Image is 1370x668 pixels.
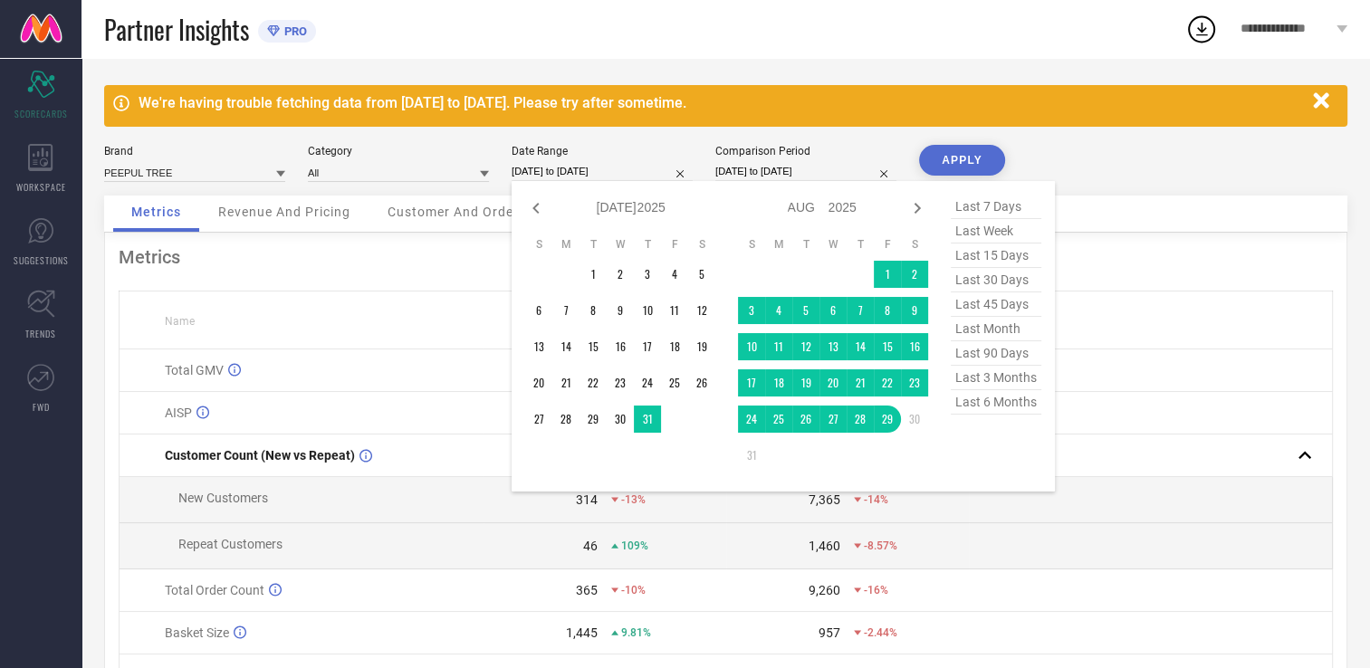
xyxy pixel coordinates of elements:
span: Revenue And Pricing [218,205,350,219]
div: Date Range [512,145,693,157]
th: Friday [661,237,688,252]
th: Sunday [525,237,552,252]
span: Partner Insights [104,11,249,48]
td: Fri Jul 11 2025 [661,297,688,324]
td: Mon Aug 04 2025 [765,297,792,324]
span: -14% [864,493,888,506]
td: Sun Aug 03 2025 [738,297,765,324]
span: last 15 days [951,243,1041,268]
span: WORKSPACE [16,180,66,194]
div: Metrics [119,246,1333,268]
span: last week [951,219,1041,243]
div: 365 [576,583,598,597]
td: Wed Jul 16 2025 [607,333,634,360]
td: Wed Jul 23 2025 [607,369,634,396]
td: Mon Jul 28 2025 [552,406,580,433]
td: Thu Aug 14 2025 [847,333,874,360]
td: Fri Aug 22 2025 [874,369,901,396]
td: Sat Aug 16 2025 [901,333,928,360]
td: Fri Jul 25 2025 [661,369,688,396]
td: Fri Jul 18 2025 [661,333,688,360]
div: Category [308,145,489,157]
td: Fri Jul 04 2025 [661,261,688,288]
td: Mon Jul 14 2025 [552,333,580,360]
div: Previous month [525,197,547,219]
td: Tue Jul 22 2025 [580,369,607,396]
div: Next month [906,197,928,219]
div: We're having trouble fetching data from [DATE] to [DATE]. Please try after sometime. [139,94,1304,111]
th: Monday [765,237,792,252]
td: Wed Aug 27 2025 [819,406,847,433]
td: Sun Jul 13 2025 [525,333,552,360]
div: 1,445 [566,625,598,640]
span: -10% [621,584,646,596]
td: Wed Jul 30 2025 [607,406,634,433]
span: Basket Size [165,625,229,640]
td: Sun Aug 31 2025 [738,442,765,469]
td: Thu Jul 03 2025 [634,261,661,288]
button: APPLY [919,145,1005,176]
span: -8.57% [864,539,897,552]
th: Saturday [688,237,715,252]
div: Brand [104,145,285,157]
span: last 45 days [951,292,1041,317]
div: 1,460 [809,539,840,553]
td: Tue Jul 08 2025 [580,297,607,324]
td: Mon Aug 11 2025 [765,333,792,360]
td: Fri Aug 29 2025 [874,406,901,433]
td: Thu Aug 28 2025 [847,406,874,433]
td: Wed Aug 13 2025 [819,333,847,360]
td: Fri Aug 08 2025 [874,297,901,324]
span: 9.81% [621,626,651,639]
input: Select comparison period [715,162,896,181]
td: Tue Aug 05 2025 [792,297,819,324]
span: last 6 months [951,390,1041,415]
th: Wednesday [819,237,847,252]
td: Fri Aug 15 2025 [874,333,901,360]
div: 7,365 [809,492,840,507]
td: Sat Jul 26 2025 [688,369,715,396]
td: Tue Jul 01 2025 [580,261,607,288]
td: Fri Aug 01 2025 [874,261,901,288]
td: Sat Aug 09 2025 [901,297,928,324]
span: TRENDS [25,327,56,340]
td: Wed Aug 20 2025 [819,369,847,396]
div: Comparison Period [715,145,896,157]
span: FWD [33,400,50,414]
div: Open download list [1185,13,1218,45]
span: 109% [621,539,648,552]
span: SCORECARDS [14,107,68,120]
span: Customer And Orders [388,205,526,219]
span: last 30 days [951,268,1041,292]
span: PRO [280,24,307,38]
th: Wednesday [607,237,634,252]
td: Thu Jul 31 2025 [634,406,661,433]
span: Total Order Count [165,583,264,597]
td: Mon Jul 07 2025 [552,297,580,324]
td: Mon Jul 21 2025 [552,369,580,396]
td: Wed Jul 09 2025 [607,297,634,324]
td: Sat Aug 30 2025 [901,406,928,433]
span: last 3 months [951,366,1041,390]
th: Thursday [847,237,874,252]
span: -16% [864,584,888,596]
span: last 7 days [951,195,1041,219]
td: Sat Aug 23 2025 [901,369,928,396]
td: Tue Aug 19 2025 [792,369,819,396]
td: Thu Jul 10 2025 [634,297,661,324]
td: Mon Aug 18 2025 [765,369,792,396]
td: Sun Aug 10 2025 [738,333,765,360]
span: last month [951,317,1041,341]
td: Sun Jul 20 2025 [525,369,552,396]
td: Sun Jul 06 2025 [525,297,552,324]
td: Tue Jul 29 2025 [580,406,607,433]
span: SUGGESTIONS [14,253,69,267]
span: Customer Count (New vs Repeat) [165,448,355,463]
td: Sat Jul 12 2025 [688,297,715,324]
td: Thu Aug 21 2025 [847,369,874,396]
th: Friday [874,237,901,252]
th: Saturday [901,237,928,252]
span: Repeat Customers [178,537,283,551]
td: Sat Jul 05 2025 [688,261,715,288]
td: Sat Jul 19 2025 [688,333,715,360]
